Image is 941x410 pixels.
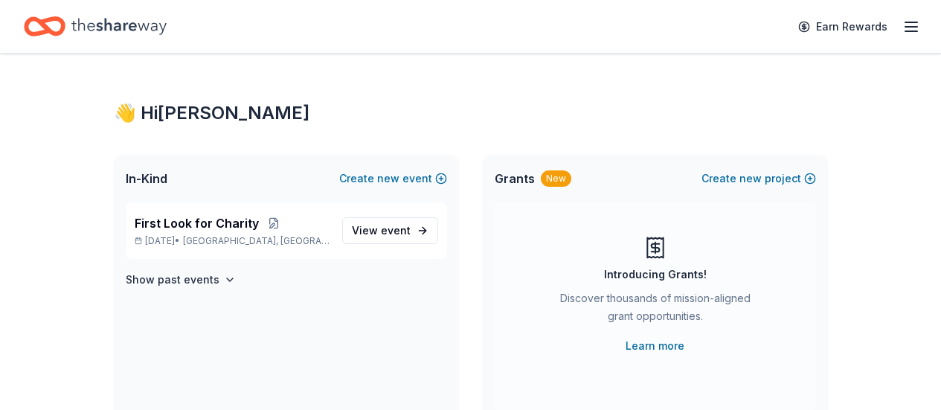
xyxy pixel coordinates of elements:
span: new [739,170,762,188]
div: Discover thousands of mission-aligned grant opportunities. [554,289,757,331]
span: event [381,224,411,237]
span: [GEOGRAPHIC_DATA], [GEOGRAPHIC_DATA] [183,235,330,247]
button: Show past events [126,271,236,289]
h4: Show past events [126,271,219,289]
span: In-Kind [126,170,167,188]
div: 👋 Hi [PERSON_NAME] [114,101,828,125]
a: View event [342,217,438,244]
div: Introducing Grants! [604,266,707,284]
a: Learn more [626,337,684,355]
button: Createnewproject [701,170,816,188]
a: Earn Rewards [789,13,896,40]
span: new [377,170,399,188]
span: View [352,222,411,240]
span: First Look for Charity [135,214,259,232]
p: [DATE] • [135,235,330,247]
span: Grants [495,170,535,188]
a: Home [24,9,167,44]
button: Createnewevent [339,170,447,188]
div: New [541,170,571,187]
